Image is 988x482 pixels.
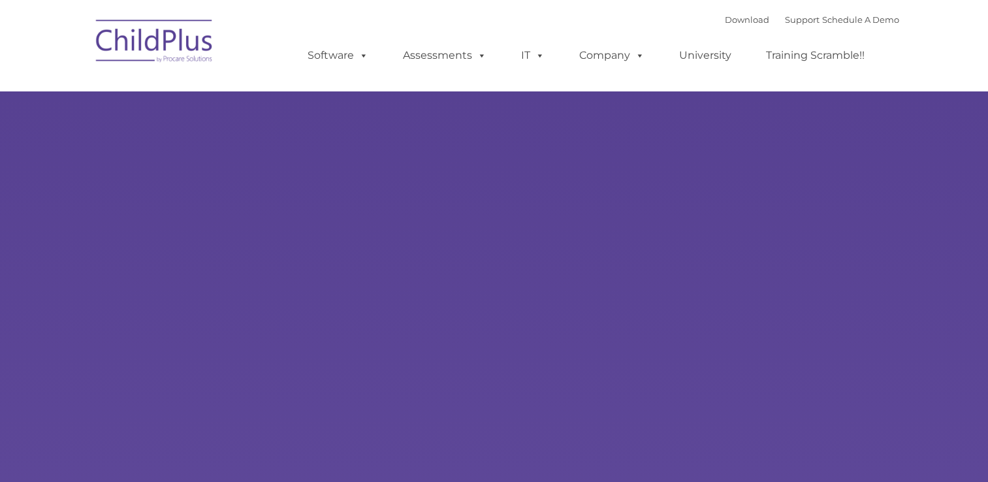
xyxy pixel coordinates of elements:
font: | [725,14,899,25]
a: Company [566,42,658,69]
a: IT [508,42,558,69]
a: Download [725,14,769,25]
img: ChildPlus by Procare Solutions [89,10,220,76]
a: Assessments [390,42,500,69]
a: Software [295,42,381,69]
a: Training Scramble!! [753,42,878,69]
a: Support [785,14,820,25]
a: Schedule A Demo [822,14,899,25]
a: University [666,42,744,69]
